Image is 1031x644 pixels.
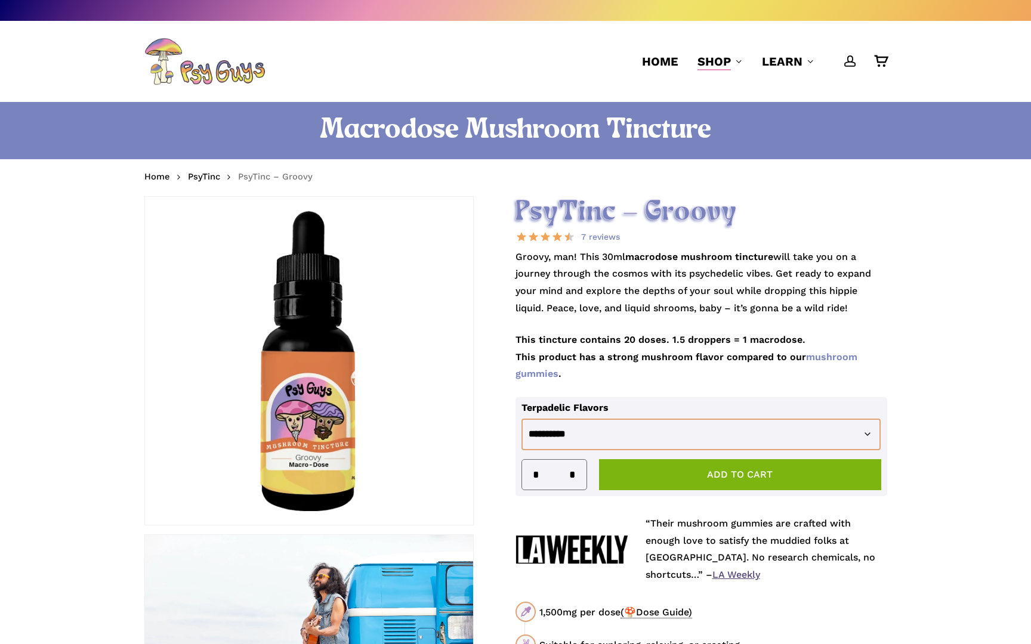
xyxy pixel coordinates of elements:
nav: Main Menu [632,21,887,102]
p: Groovy, man! This 30ml will take you on a journey through the cosmos with its psychedelic vibes. ... [515,249,887,332]
p: “Their mushroom gummies are crafted with enough love to satisfy the muddied folks at [GEOGRAPHIC_... [646,515,887,584]
span: PsyTinc – Groovy [238,171,313,182]
div: 1,500mg per dose [539,605,887,620]
span: Home [642,54,678,69]
h2: PsyTinc – Groovy [515,196,887,229]
a: PsyTinc [188,171,220,182]
a: Shop [697,53,743,70]
input: Product quantity [543,460,566,490]
a: Home [144,171,170,182]
span: Learn [762,54,802,69]
span: Shop [697,54,731,69]
h1: Macrodose Mushroom Tincture [144,114,887,147]
button: Add to cart [599,459,881,490]
a: Learn [762,53,814,70]
strong: This product has a strong mushroom flavor compared to our . [515,351,857,380]
a: Home [642,53,678,70]
a: LA Weekly [712,569,760,580]
img: PsyGuys [144,38,265,85]
img: La Weekly Logo [515,535,627,563]
strong: macrodose mushroom tincture [625,251,773,262]
label: Terpadelic Flavors [521,402,609,413]
span: (🍄Dose Guide) [621,606,692,618]
strong: This tincture contains 20 doses. 1.5 droppers = 1 macrodose. [515,334,805,345]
